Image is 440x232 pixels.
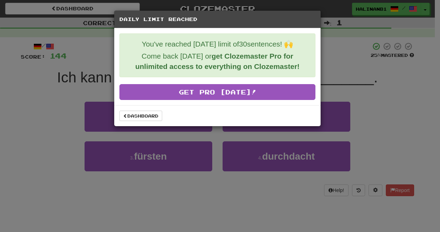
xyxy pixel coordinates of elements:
[119,111,162,121] a: Dashboard
[125,39,310,49] p: You've reached [DATE] limit of 30 sentences! 🙌
[119,84,315,100] a: Get Pro [DATE]!
[125,51,310,72] p: Come back [DATE] or
[119,16,315,23] h5: Daily Limit Reached
[135,52,300,70] strong: get Clozemaster Pro for unlimited access to everything on Clozemaster!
